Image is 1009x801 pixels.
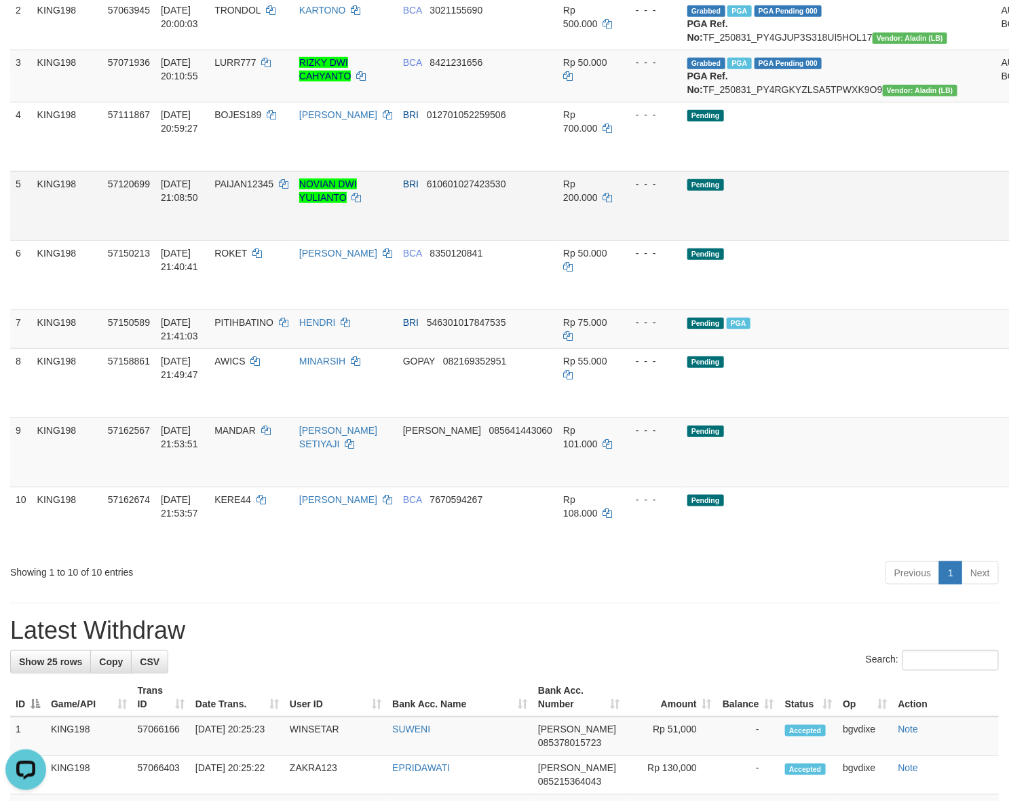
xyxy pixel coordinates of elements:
[427,109,506,120] span: Copy 012701052259506 to clipboard
[284,717,387,756] td: WINSETAR
[538,724,616,735] span: [PERSON_NAME]
[161,317,198,341] span: [DATE] 21:41:03
[161,425,198,449] span: [DATE] 21:53:51
[45,756,132,795] td: KING198
[299,425,377,449] a: [PERSON_NAME] SETIYAJI
[131,650,168,673] a: CSV
[427,317,506,328] span: Copy 546301017847535 to clipboard
[161,5,198,29] span: [DATE] 20:00:03
[687,71,728,95] b: PGA Ref. No:
[32,240,102,310] td: KING198
[625,108,677,122] div: - - -
[430,248,483,259] span: Copy 8350120841 to clipboard
[99,656,123,667] span: Copy
[625,3,677,17] div: - - -
[161,356,198,380] span: [DATE] 21:49:47
[837,717,892,756] td: bgvdixe
[161,494,198,519] span: [DATE] 21:53:57
[108,317,150,328] span: 57150589
[403,494,422,505] span: BCA
[214,494,251,505] span: KERE44
[625,354,677,368] div: - - -
[10,348,32,417] td: 8
[299,494,377,505] a: [PERSON_NAME]
[687,356,724,368] span: Pending
[32,487,102,556] td: KING198
[902,650,999,671] input: Search:
[837,756,892,795] td: bgvdixe
[108,57,150,68] span: 57071936
[563,317,607,328] span: Rp 75.000
[898,724,919,735] a: Note
[626,678,717,717] th: Amount: activate to sort column ascending
[132,756,190,795] td: 57066403
[563,179,598,203] span: Rp 200.000
[533,678,625,717] th: Bank Acc. Number: activate to sort column ascending
[626,717,717,756] td: Rp 51,000
[563,5,598,29] span: Rp 500.000
[45,717,132,756] td: KING198
[727,58,751,69] span: Marked by bgvdixe
[132,678,190,717] th: Trans ID: activate to sort column ascending
[214,317,273,328] span: PITIHBATINO
[32,50,102,102] td: KING198
[785,764,826,775] span: Accepted
[32,171,102,240] td: KING198
[284,756,387,795] td: ZAKRA123
[625,493,677,506] div: - - -
[962,561,999,584] a: Next
[883,85,957,96] span: Vendor URL: https://dashboard.q2checkout.com/secure
[190,756,284,795] td: [DATE] 20:25:22
[214,5,261,16] span: TRONDOL
[392,724,430,735] a: SUWENI
[563,57,607,68] span: Rp 50.000
[687,248,724,260] span: Pending
[161,179,198,203] span: [DATE] 21:08:50
[299,109,377,120] a: [PERSON_NAME]
[10,717,45,756] td: 1
[939,561,962,584] a: 1
[90,650,132,673] a: Copy
[873,33,947,44] span: Vendor URL: https://dashboard.q2checkout.com/secure
[108,425,150,436] span: 57162567
[161,109,198,134] span: [DATE] 20:59:27
[10,50,32,102] td: 3
[10,617,999,644] h1: Latest Withdraw
[284,678,387,717] th: User ID: activate to sort column ascending
[108,179,150,189] span: 57120699
[687,426,724,437] span: Pending
[32,417,102,487] td: KING198
[190,678,284,717] th: Date Trans.: activate to sort column ascending
[430,494,483,505] span: Copy 7670594267 to clipboard
[755,58,822,69] span: PGA Pending
[10,678,45,717] th: ID: activate to sort column descending
[108,5,150,16] span: 57063945
[625,316,677,329] div: - - -
[837,678,892,717] th: Op: activate to sort column ascending
[299,356,345,367] a: MINARSIH
[403,317,419,328] span: BRI
[430,5,483,16] span: Copy 3021155690 to clipboard
[214,109,261,120] span: BOJES189
[19,656,82,667] span: Show 25 rows
[687,18,728,43] b: PGA Ref. No:
[403,248,422,259] span: BCA
[403,5,422,16] span: BCA
[625,246,677,260] div: - - -
[132,717,190,756] td: 57066166
[687,495,724,506] span: Pending
[108,356,150,367] span: 57158861
[687,110,724,122] span: Pending
[563,494,598,519] span: Rp 108.000
[785,725,826,737] span: Accepted
[387,678,533,717] th: Bank Acc. Name: activate to sort column ascending
[403,109,419,120] span: BRI
[299,317,336,328] a: HENDRI
[625,424,677,437] div: - - -
[687,179,724,191] span: Pending
[625,177,677,191] div: - - -
[443,356,506,367] span: Copy 082169352951 to clipboard
[403,425,481,436] span: [PERSON_NAME]
[687,5,725,17] span: Grabbed
[780,678,838,717] th: Status: activate to sort column ascending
